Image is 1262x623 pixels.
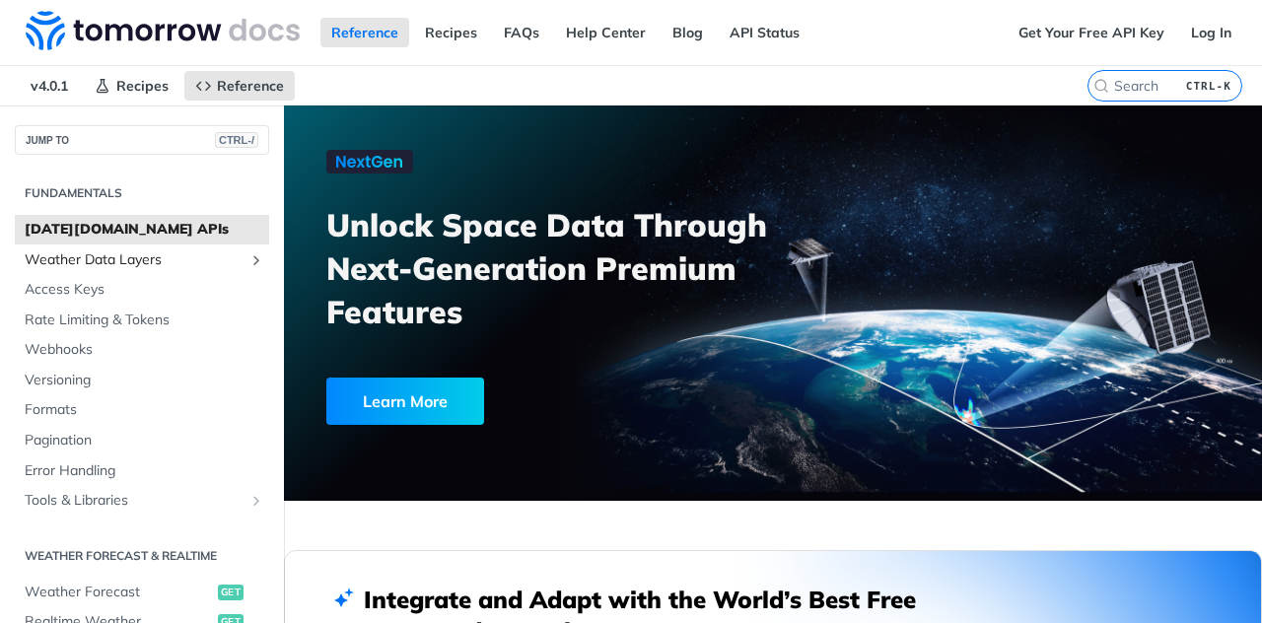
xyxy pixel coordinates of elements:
div: Learn More [326,378,484,425]
a: Weather Data LayersShow subpages for Weather Data Layers [15,245,269,275]
h2: Weather Forecast & realtime [15,547,269,565]
a: Recipes [414,18,488,47]
button: JUMP TOCTRL-/ [15,125,269,155]
a: Pagination [15,426,269,455]
span: get [218,585,244,600]
span: Access Keys [25,280,264,300]
a: Help Center [555,18,657,47]
span: Tools & Libraries [25,491,244,511]
a: Get Your Free API Key [1008,18,1175,47]
a: Blog [662,18,714,47]
span: v4.0.1 [20,71,79,101]
h3: Unlock Space Data Through Next-Generation Premium Features [326,203,795,333]
img: NextGen [326,150,413,173]
span: Pagination [25,431,264,450]
a: Recipes [84,71,179,101]
a: Rate Limiting & Tokens [15,306,269,335]
span: Webhooks [25,340,264,360]
h2: Fundamentals [15,184,269,202]
span: Reference [217,77,284,95]
a: Weather Forecastget [15,578,269,607]
span: Weather Data Layers [25,250,244,270]
span: Error Handling [25,461,264,481]
a: Log In [1180,18,1242,47]
a: Tools & LibrariesShow subpages for Tools & Libraries [15,486,269,516]
a: Formats [15,395,269,425]
a: Error Handling [15,456,269,486]
a: API Status [719,18,810,47]
button: Show subpages for Weather Data Layers [248,252,264,268]
span: Versioning [25,371,264,390]
a: [DATE][DOMAIN_NAME] APIs [15,215,269,244]
button: Show subpages for Tools & Libraries [248,493,264,509]
img: Tomorrow.io Weather API Docs [26,11,300,50]
a: FAQs [493,18,550,47]
span: Recipes [116,77,169,95]
svg: Search [1093,78,1109,94]
span: Weather Forecast [25,583,213,602]
a: Reference [184,71,295,101]
a: Reference [320,18,409,47]
a: Webhooks [15,335,269,365]
a: Access Keys [15,275,269,305]
span: Rate Limiting & Tokens [25,311,264,330]
kbd: CTRL-K [1181,76,1236,96]
span: Formats [25,400,264,420]
span: [DATE][DOMAIN_NAME] APIs [25,220,264,240]
a: Versioning [15,366,269,395]
span: CTRL-/ [215,132,258,148]
a: Learn More [326,378,701,425]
